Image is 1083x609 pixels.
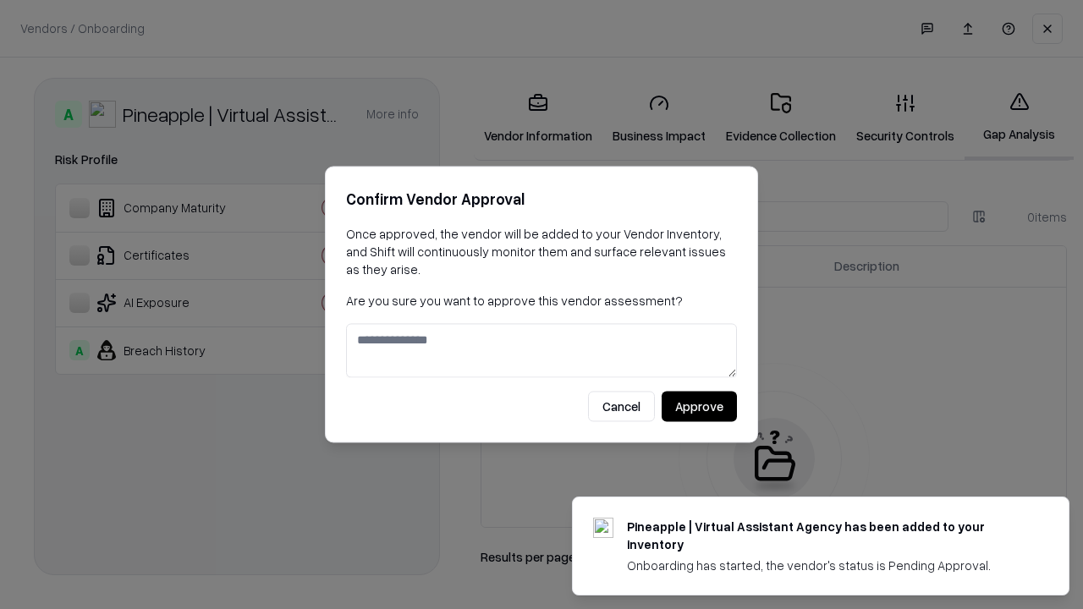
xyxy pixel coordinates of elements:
p: Once approved, the vendor will be added to your Vendor Inventory, and Shift will continuously mon... [346,225,737,278]
button: Cancel [588,392,655,422]
div: Onboarding has started, the vendor's status is Pending Approval. [627,557,1028,574]
p: Are you sure you want to approve this vendor assessment? [346,292,737,310]
h2: Confirm Vendor Approval [346,187,737,211]
img: trypineapple.com [593,518,613,538]
div: Pineapple | Virtual Assistant Agency has been added to your inventory [627,518,1028,553]
button: Approve [662,392,737,422]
